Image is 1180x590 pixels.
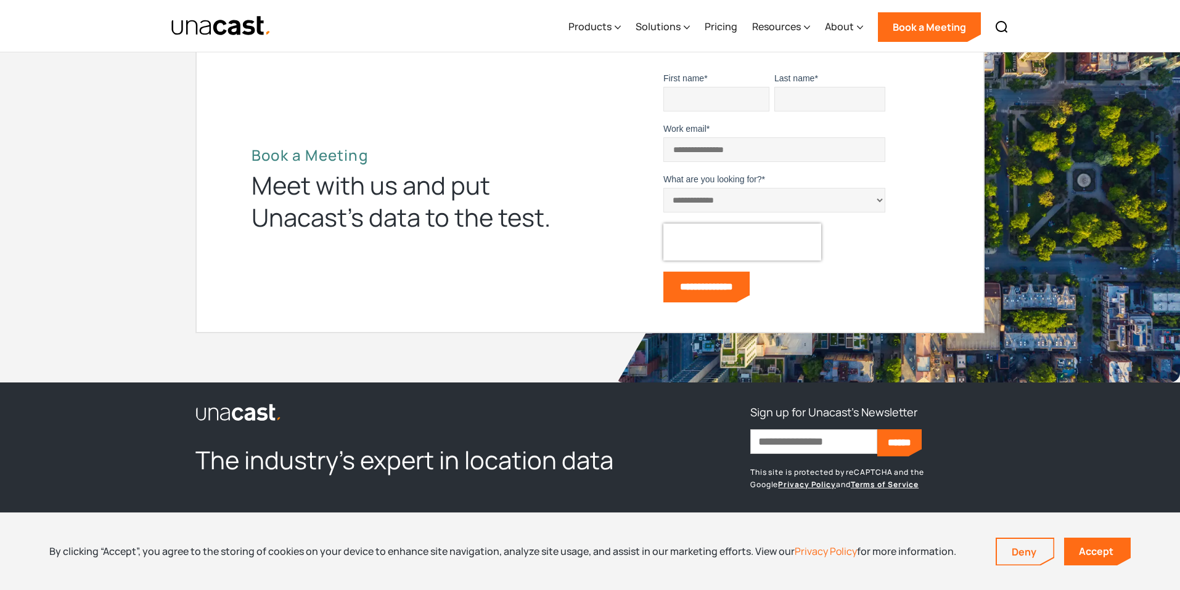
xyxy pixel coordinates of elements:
[778,479,836,490] a: Privacy Policy
[750,466,985,491] p: This site is protected by reCAPTCHA and the Google and
[636,19,681,34] div: Solutions
[568,19,612,34] div: Products
[171,15,271,37] img: Unacast text logo
[994,20,1009,34] img: Search icon
[252,146,572,164] h2: Book a Meeting
[171,15,271,37] a: home
[195,403,282,422] img: Unacast logo
[752,19,801,34] div: Resources
[750,402,917,422] h3: Sign up for Unacast's Newsletter
[195,402,647,422] a: link to the homepage
[997,539,1054,565] a: Deny
[795,544,857,558] a: Privacy Policy
[752,2,810,52] div: Resources
[774,73,814,83] span: Last name
[705,2,737,52] a: Pricing
[663,174,762,184] span: What are you looking for?
[663,224,821,261] iframe: reCAPTCHA
[252,169,572,233] div: Meet with us and put Unacast’s data to the test.
[568,2,621,52] div: Products
[195,444,647,476] h2: The industry’s expert in location data
[1064,538,1131,565] a: Accept
[636,2,690,52] div: Solutions
[851,479,919,490] a: Terms of Service
[49,544,956,558] div: By clicking “Accept”, you agree to the storing of cookies on your device to enhance site navigati...
[825,19,854,34] div: About
[825,2,863,52] div: About
[663,124,707,134] span: Work email
[878,12,981,42] a: Book a Meeting
[663,73,704,83] span: First name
